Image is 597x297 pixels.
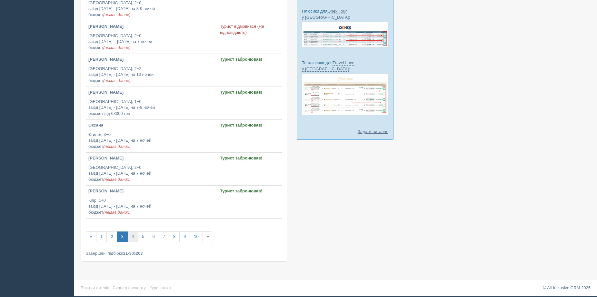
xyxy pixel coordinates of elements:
[86,186,217,218] a: [PERSON_NAME] Кіпр, 1+0заїзд [DATE] - [DATE] на 7 ночейбюджет(немає даних)
[149,285,171,290] a: Курс валют
[103,210,130,215] span: (немає даних)
[543,285,591,290] a: © All-Inclusive CRM 2025
[88,198,215,216] p: Кіпр, 1+0 заїзд [DATE] - [DATE] на 7 ночей бюджет
[220,24,279,36] p: Турист відмовився (Не відповідають)
[88,66,215,84] p: [GEOGRAPHIC_DATA], 2+2 заїзд [DATE] - [DATE] на 10 ночей бюджет
[88,89,215,96] p: [PERSON_NAME]
[88,33,215,51] p: [GEOGRAPHIC_DATA], 2+0 заїзд [DATE] – [DATE] на 7 ночей бюджет
[138,231,148,242] a: 5
[96,231,107,242] a: 1
[302,60,388,72] p: Та плюсики для :
[302,22,388,47] img: onex-tour-proposal-crm-for-travel-agency.png
[220,155,279,161] p: Турист забронював!
[220,188,279,194] p: Турист забронював!
[159,231,169,242] a: 7
[88,188,215,194] p: [PERSON_NAME]
[220,56,279,63] p: Турист забронював!
[88,165,215,183] p: [GEOGRAPHIC_DATA], 2+0 заїзд [DATE] - [DATE] на 7 ночей бюджет
[86,120,217,152] a: Оксана Єгипет, 3+0заїзд [DATE] - [DATE] на 7 ночейбюджет(немає даних)
[106,231,117,242] a: 2
[103,45,130,50] span: (немає даних)
[88,122,215,128] p: Оксана
[103,78,130,83] span: (немає даних)
[86,153,217,185] a: [PERSON_NAME] [GEOGRAPHIC_DATA], 2+0заїзд [DATE] - [DATE] на 7 ночейбюджет(немає даних)
[103,177,130,182] span: (немає даних)
[110,285,112,290] span: ·
[113,285,146,290] a: Сканер паспорту
[86,87,217,119] a: [PERSON_NAME] [GEOGRAPHIC_DATA], 1+0заїзд [DATE] - [DATE] на 7-9 ночейбюджет від 63000 грн
[302,74,388,115] img: travel-luxe-%D0%BF%D0%BE%D0%B4%D0%B1%D0%BE%D1%80%D0%BA%D0%B0-%D1%81%D1%80%D0%BC-%D0%B4%D0%BB%D1%8...
[179,231,190,242] a: 9
[88,99,215,117] p: [GEOGRAPHIC_DATA], 1+0 заїзд [DATE] - [DATE] на 7-9 ночей бюджет від 63000 грн
[81,285,109,290] a: Візитки готелів
[358,128,388,135] a: Задати питання
[117,231,128,242] a: 3
[88,132,215,150] p: Єгипет, 3+0 заїзд [DATE] - [DATE] на 7 ночей бюджет
[127,231,138,242] a: 4
[86,231,96,242] a: «
[147,285,148,290] span: ·
[88,56,215,63] p: [PERSON_NAME]
[86,21,217,54] a: [PERSON_NAME] [GEOGRAPHIC_DATA], 2+0заїзд [DATE] – [DATE] на 7 ночейбюджет(немає даних)
[302,9,349,20] a: Onex Tour у [GEOGRAPHIC_DATA]
[88,155,215,161] p: [PERSON_NAME]
[203,231,213,242] a: »
[302,8,388,20] p: Плюсики для :
[220,122,279,128] p: Турист забронював!
[88,24,215,30] p: [PERSON_NAME]
[169,231,180,242] a: 8
[103,144,130,149] span: (немає даних)
[123,251,134,256] b: 21-30
[136,251,143,256] b: 263
[220,89,279,96] p: Турист забронював!
[86,250,282,256] div: Завершені підбірки з
[86,54,217,87] a: [PERSON_NAME] [GEOGRAPHIC_DATA], 2+2заїзд [DATE] - [DATE] на 10 ночейбюджет(немає даних)
[148,231,159,242] a: 6
[190,231,203,242] a: 10
[103,12,130,17] span: (немає даних)
[302,60,354,72] a: Travel Luxe у [GEOGRAPHIC_DATA]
